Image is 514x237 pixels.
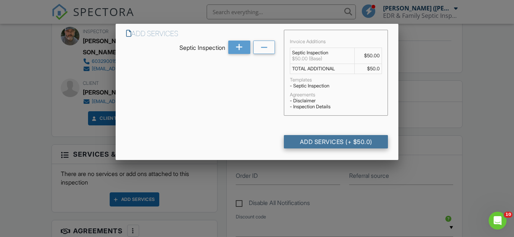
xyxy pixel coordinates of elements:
div: - Inspection Details [290,104,382,110]
td: Septic Inspection [290,48,355,64]
div: Add Services (+ $50.0) [284,135,388,148]
div: $50.00 (Base) [292,56,352,62]
h6: Add Services [126,30,275,38]
div: - Disclaimer [290,98,382,104]
iframe: Intercom live chat [489,212,507,230]
span: 10 [504,212,513,218]
div: Septic Inspection [126,41,225,52]
div: - Septic Inspection [290,83,382,89]
td: TOTAL ADDITIONAL [290,64,355,74]
td: $50.0 [355,64,382,74]
div: Agreements [290,92,382,98]
div: Invoice Additions [290,39,382,45]
div: Templates [290,77,382,83]
td: $50.00 [355,48,382,64]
